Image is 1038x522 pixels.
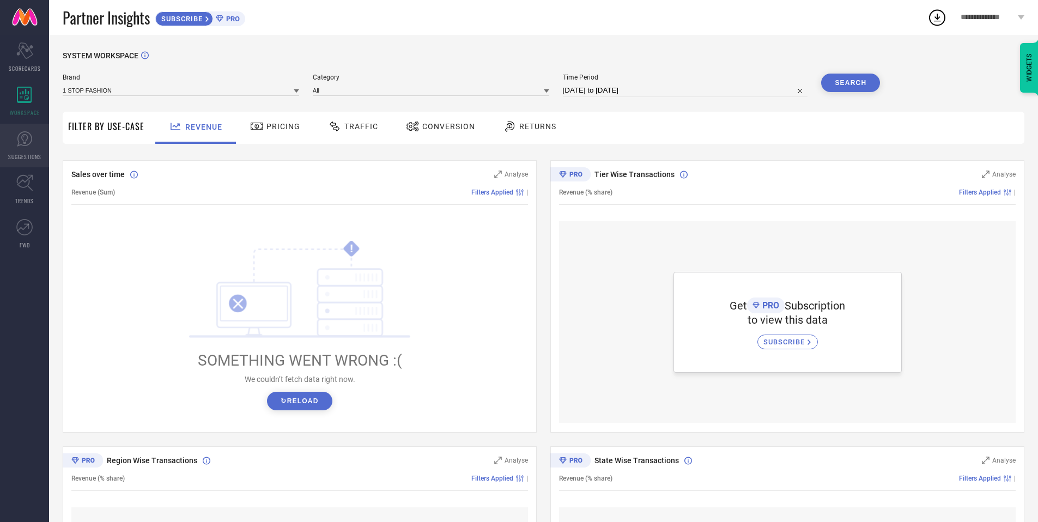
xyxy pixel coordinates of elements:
[313,74,549,81] span: Category
[494,171,502,178] svg: Zoom
[71,475,125,482] span: Revenue (% share)
[526,189,528,196] span: |
[107,456,197,465] span: Region Wise Transactions
[550,453,591,470] div: Premium
[68,120,144,133] span: Filter By Use-Case
[10,108,40,117] span: WORKSPACE
[559,189,612,196] span: Revenue (% share)
[223,15,240,23] span: PRO
[748,313,828,326] span: to view this data
[992,457,1016,464] span: Analyse
[8,153,41,161] span: SUGGESTIONS
[350,242,353,255] tspan: !
[992,171,1016,178] span: Analyse
[594,170,675,179] span: Tier Wise Transactions
[155,9,245,26] a: SUBSCRIBEPRO
[245,375,355,384] span: We couldn’t fetch data right now.
[982,457,990,464] svg: Zoom
[494,457,502,464] svg: Zoom
[927,8,947,27] div: Open download list
[267,392,332,410] button: ↻Reload
[505,171,528,178] span: Analyse
[550,167,591,184] div: Premium
[959,189,1001,196] span: Filters Applied
[156,15,205,23] span: SUBSCRIBE
[63,7,150,29] span: Partner Insights
[730,299,747,312] span: Get
[185,123,222,131] span: Revenue
[344,122,378,131] span: Traffic
[63,74,299,81] span: Brand
[763,338,808,346] span: SUBSCRIBE
[71,170,125,179] span: Sales over time
[526,475,528,482] span: |
[559,475,612,482] span: Revenue (% share)
[9,64,41,72] span: SCORECARDS
[63,453,103,470] div: Premium
[15,197,34,205] span: TRENDS
[757,326,818,349] a: SUBSCRIBE
[71,189,115,196] span: Revenue (Sum)
[20,241,30,249] span: FWD
[266,122,300,131] span: Pricing
[594,456,679,465] span: State Wise Transactions
[198,351,402,369] span: SOMETHING WENT WRONG :(
[1014,475,1016,482] span: |
[519,122,556,131] span: Returns
[505,457,528,464] span: Analyse
[785,299,845,312] span: Subscription
[563,84,808,97] input: Select time period
[471,475,513,482] span: Filters Applied
[422,122,475,131] span: Conversion
[1014,189,1016,196] span: |
[471,189,513,196] span: Filters Applied
[982,171,990,178] svg: Zoom
[821,74,880,92] button: Search
[760,300,779,311] span: PRO
[563,74,808,81] span: Time Period
[959,475,1001,482] span: Filters Applied
[63,51,138,60] span: SYSTEM WORKSPACE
